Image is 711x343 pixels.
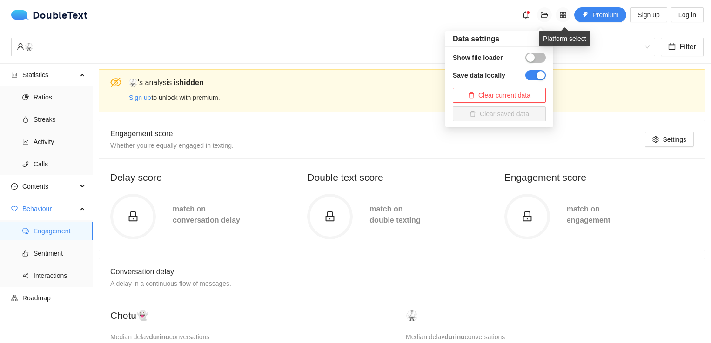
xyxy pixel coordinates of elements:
[369,205,420,224] span: match on double texting
[22,177,77,196] span: Contents
[11,205,18,212] span: heart
[110,130,173,138] span: Engagement score
[522,211,533,222] span: lock
[537,11,551,19] span: folder-open
[453,88,546,103] button: deleteClear current data
[518,7,533,22] button: bell
[652,136,659,144] span: setting
[17,38,641,56] div: 🥋
[592,10,618,20] span: Premium
[645,132,694,147] button: settingSettings
[22,116,29,123] span: fire
[324,211,335,222] span: lock
[567,205,610,224] span: match on engagement
[678,10,696,20] span: Log in
[537,7,552,22] button: folder-open
[34,155,86,173] span: Calls
[128,79,204,86] span: 🥋 's analysis is
[110,170,300,185] h2: Delay score
[110,77,121,88] span: eye-invisible
[504,170,694,185] h2: Engagement score
[22,199,77,218] span: Behaviour
[34,222,86,240] span: Engagement
[11,183,18,190] span: message
[671,7,704,22] button: Log in
[34,88,86,106] span: Ratios
[630,7,667,22] button: Sign up
[406,332,694,342] div: Median delay conversations
[444,333,465,341] b: during
[453,72,505,79] strong: Save data locally
[519,11,533,19] span: bell
[110,280,231,287] span: A delay in a continuous flow of messages.
[34,132,86,151] span: Activity
[17,38,650,56] span: 🥋
[127,211,139,222] span: lock
[128,90,151,105] button: Sign up
[110,268,174,276] span: Conversation delay
[11,10,33,20] img: logo
[478,90,530,100] span: Clear current data
[637,10,659,20] span: Sign up
[34,110,86,129] span: Streaks
[574,7,626,22] button: thunderboltPremium
[582,12,589,19] span: thunderbolt
[661,38,704,56] button: calendarFilter
[22,139,29,145] span: line-chart
[406,308,694,323] h2: 🥋
[22,289,86,307] span: Roadmap
[129,92,151,103] span: Sign up
[110,142,234,149] span: Whether you're equally engaged in texting.
[128,90,698,105] div: to unlock with premium.
[22,228,29,234] span: comment
[11,295,18,301] span: apartment
[663,134,686,145] span: Settings
[668,43,676,52] span: calendar
[307,170,496,185] h2: Double text score
[11,10,88,20] a: logoDoubleText
[539,31,590,46] div: Platform select
[11,72,18,78] span: bar-chart
[110,308,398,323] h2: Chotu👻
[468,92,475,99] span: delete
[22,161,29,167] span: phone
[453,33,546,45] h5: Data settings
[149,333,169,341] b: during
[556,11,570,19] span: appstore
[556,7,570,22] button: appstore
[34,244,86,263] span: Sentiment
[22,272,29,279] span: share-alt
[453,54,503,61] strong: Show file loader
[179,79,203,86] b: hidden
[11,10,88,20] div: DoubleText
[34,266,86,285] span: Interactions
[22,94,29,100] span: pie-chart
[17,43,24,50] span: user
[173,205,240,224] span: match on conversation delay
[110,332,398,342] div: Median delay conversations
[679,41,696,53] span: Filter
[22,250,29,257] span: like
[22,66,77,84] span: Statistics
